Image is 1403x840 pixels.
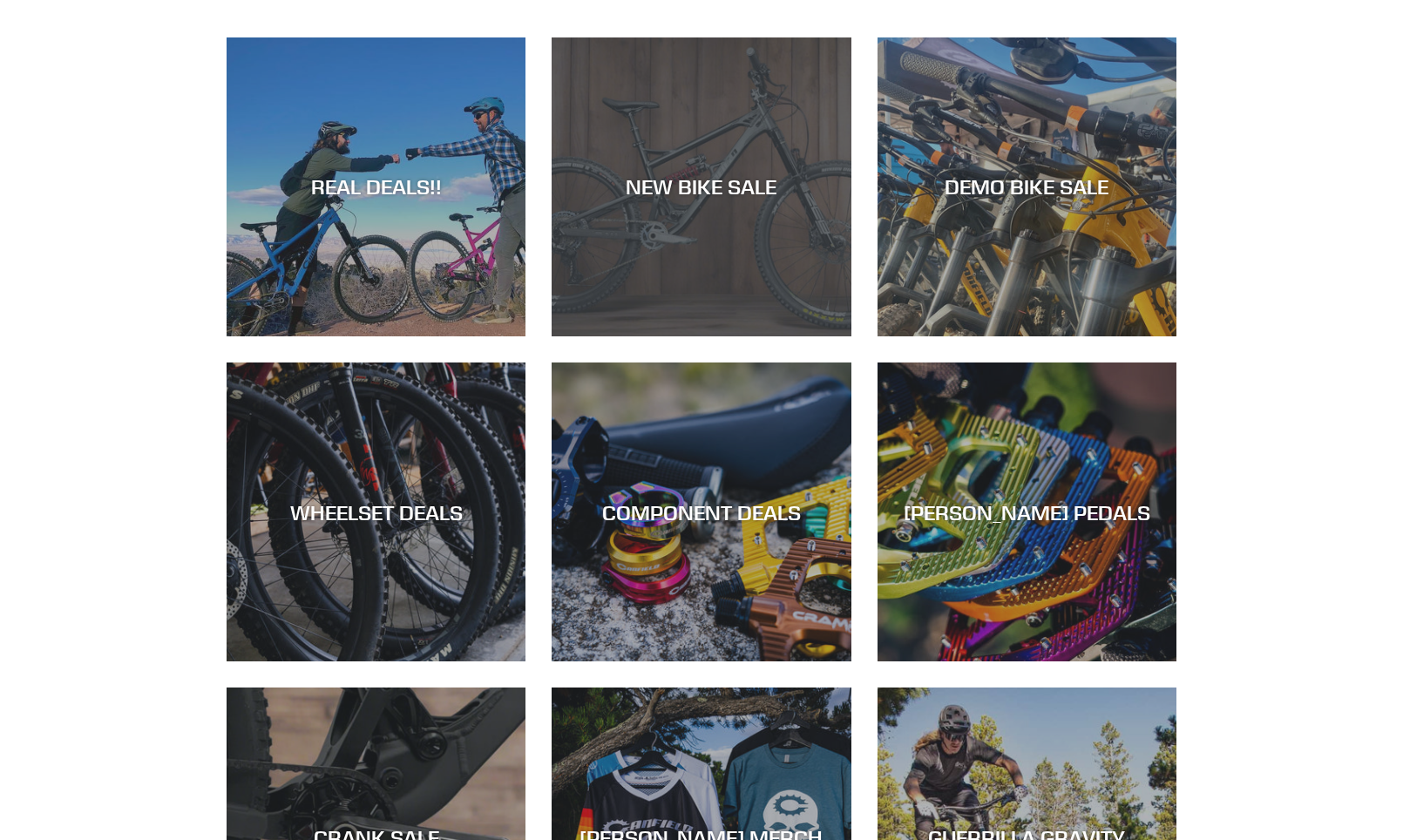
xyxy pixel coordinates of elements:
a: [PERSON_NAME] PEDALS [878,362,1176,661]
div: WHEELSET DEALS [227,499,525,525]
div: REAL DEALS!! [227,174,525,200]
div: [PERSON_NAME] PEDALS [878,499,1176,525]
a: COMPONENT DEALS [552,362,851,661]
a: NEW BIKE SALE [552,37,851,336]
a: WHEELSET DEALS [227,362,525,661]
a: DEMO BIKE SALE [878,37,1176,336]
a: REAL DEALS!! [227,37,525,336]
div: NEW BIKE SALE [552,174,851,200]
div: DEMO BIKE SALE [878,174,1176,200]
div: COMPONENT DEALS [552,499,851,525]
